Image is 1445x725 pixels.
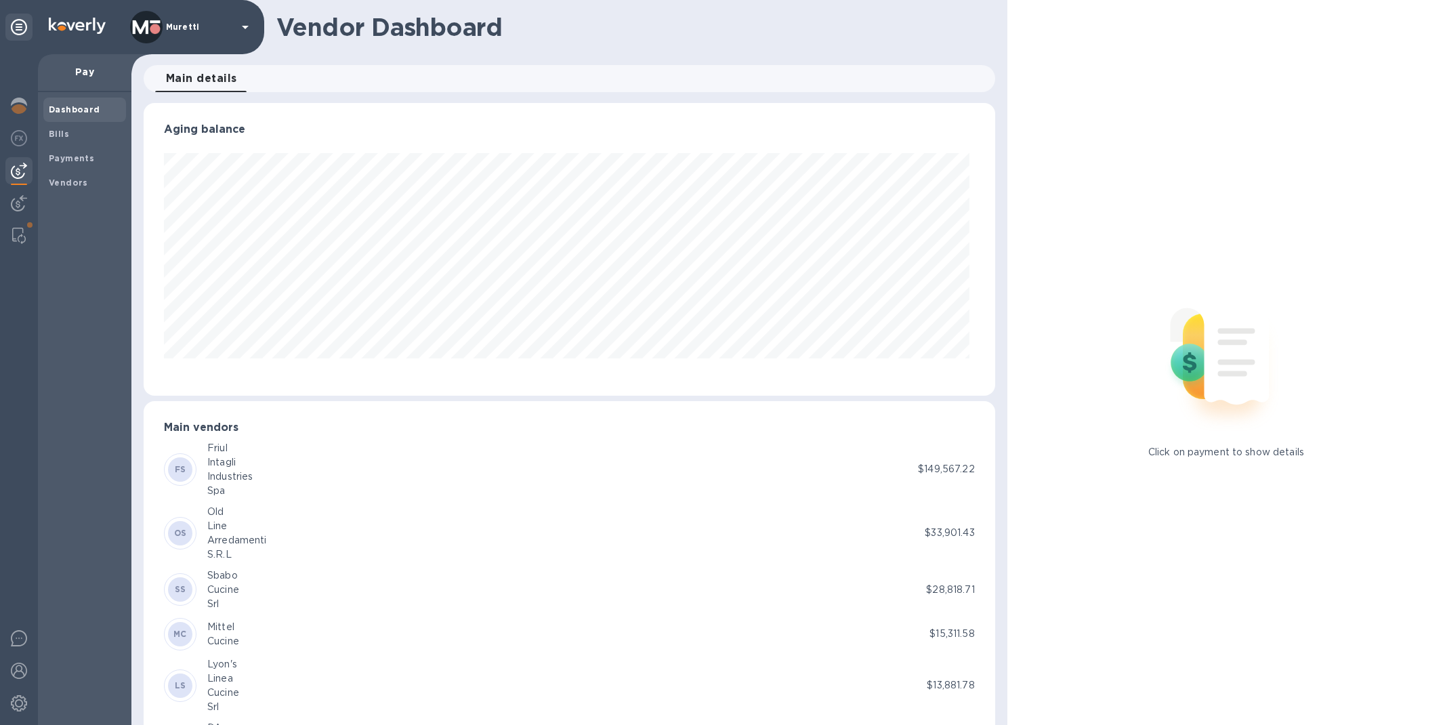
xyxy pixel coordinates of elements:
[207,484,253,498] div: Spa
[175,584,186,594] b: SS
[173,629,187,639] b: MC
[207,657,239,671] div: Lyon's
[929,627,974,641] p: $15,311.58
[5,14,33,41] div: Unpin categories
[207,583,239,597] div: Cucine
[49,178,88,188] b: Vendors
[207,700,239,714] div: Srl
[207,470,253,484] div: Industries
[207,533,266,547] div: Arredamenti
[207,547,266,562] div: S.R.L
[166,69,237,88] span: Main details
[926,583,974,597] p: $28,818.71
[49,104,100,115] b: Dashboard
[49,18,106,34] img: Logo
[49,129,69,139] b: Bills
[276,13,986,41] h1: Vendor Dashboard
[207,455,253,470] div: Intagli
[1148,445,1304,459] p: Click on payment to show details
[166,22,234,32] p: Muretti
[207,686,239,700] div: Cucine
[207,441,253,455] div: Friul
[925,526,974,540] p: $33,901.43
[11,130,27,146] img: Foreign exchange
[164,123,975,136] h3: Aging balance
[207,597,239,611] div: Srl
[207,505,266,519] div: Old
[207,568,239,583] div: Sbabo
[207,519,266,533] div: Line
[49,65,121,79] p: Pay
[175,464,186,474] b: FS
[175,680,186,690] b: LS
[49,153,94,163] b: Payments
[927,678,974,692] p: $13,881.78
[207,671,239,686] div: Linea
[207,634,239,648] div: Cucine
[174,528,187,538] b: OS
[164,421,975,434] h3: Main vendors
[918,462,974,476] p: $149,567.22
[207,620,239,634] div: Mittel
